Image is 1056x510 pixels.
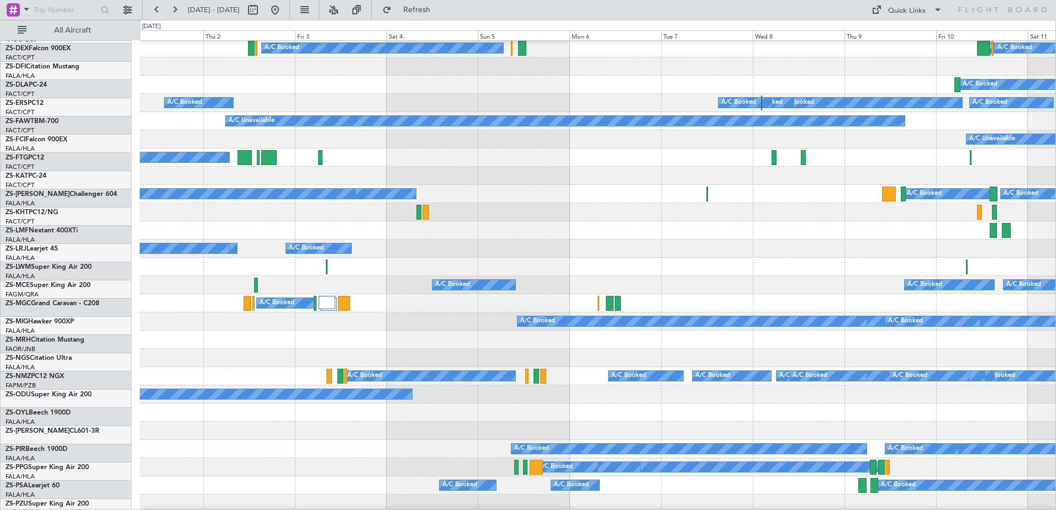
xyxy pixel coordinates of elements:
a: ZS-PZUSuper King Air 200 [6,501,89,507]
span: ZS-MRH [6,337,31,343]
a: ZS-NMZPC12 NGX [6,373,64,380]
input: Trip Number [34,2,97,18]
div: A/C Booked [347,368,382,384]
span: ZS-PIR [6,446,25,453]
a: FACT/CPT [6,217,34,226]
a: ZS-MCESuper King Air 200 [6,282,91,289]
div: A/C Booked [695,368,730,384]
a: ZS-[PERSON_NAME]Challenger 604 [6,191,117,198]
span: All Aircraft [29,26,117,34]
a: FALA/HLA [6,272,35,280]
span: ZS-FAW [6,118,30,125]
span: ZS-FCI [6,136,25,143]
a: FAOR/JNB [6,345,35,353]
span: ZS-[PERSON_NAME] [6,191,70,198]
div: A/C Booked [888,313,923,330]
span: ZS-KHT [6,209,29,216]
span: ZS-ERS [6,100,28,107]
a: ZS-LWMSuper King Air 200 [6,264,92,270]
span: ZS-[PERSON_NAME] [6,428,70,434]
div: A/C Booked [520,313,555,330]
span: ZS-NGS [6,355,30,362]
div: A/C Booked [881,477,916,493]
span: ZS-OYL [6,410,29,416]
div: A/C Booked [1004,185,1038,202]
a: FALA/HLA [6,72,35,80]
a: ZS-DLAPC-24 [6,82,47,88]
button: Quick Links [866,1,948,19]
a: FAPM/PZB [6,381,36,390]
div: Wed 1 [112,30,203,40]
a: ZS-ODUSuper King Air 200 [6,391,92,398]
a: FALA/HLA [6,363,35,371]
div: A/C Booked [973,94,1007,111]
span: [DATE] - [DATE] [188,5,240,15]
a: FALA/HLA [6,199,35,208]
a: ZS-MRHCitation Mustang [6,337,85,343]
span: ZS-PZU [6,501,28,507]
span: ZS-ODU [6,391,31,398]
span: ZS-LWM [6,264,31,270]
a: FACT/CPT [6,108,34,116]
div: A/C Booked [538,459,573,475]
a: ZS-MGCGrand Caravan - C208 [6,300,99,307]
span: ZS-MIG [6,318,28,325]
div: Mon 6 [569,30,661,40]
a: ZS-PSALearjet 60 [6,482,60,489]
span: ZS-PPG [6,464,28,471]
a: ZS-FCIFalcon 900EX [6,136,67,143]
span: ZS-DEX [6,45,29,52]
div: A/C Booked [435,277,470,293]
div: Quick Links [888,6,926,17]
div: A/C Booked [793,368,827,384]
div: A/C Booked [980,368,1015,384]
span: ZS-KAT [6,173,28,179]
div: A/C Booked [554,477,589,493]
div: Wed 8 [753,30,844,40]
a: FALA/HLA [6,472,35,481]
a: ZS-LRJLearjet 45 [6,246,58,252]
div: A/C Booked [260,295,294,311]
div: A/C Unavailable [229,113,274,129]
a: FACT/CPT [6,181,34,189]
div: A/C Booked [167,94,202,111]
div: A/C Booked [963,76,997,93]
a: FACT/CPT [6,54,34,62]
a: ZS-OYLBeech 1900D [6,410,71,416]
a: FALA/HLA [6,236,35,244]
div: A/C Booked [265,40,299,56]
div: Fri 10 [936,30,1028,40]
div: [DATE] [142,22,161,31]
div: A/C Booked [888,440,923,457]
span: ZS-LMF [6,227,29,234]
a: ZS-ERSPC12 [6,100,44,107]
span: ZS-MCE [6,282,30,289]
span: ZS-FTG [6,155,28,161]
div: A/C Unavailable [969,131,1015,147]
a: ZS-DEXFalcon 900EX [6,45,71,52]
div: A/C Booked [514,440,549,457]
a: ZS-FTGPC12 [6,155,44,161]
a: FALA/HLA [6,418,35,426]
div: A/C Booked [779,368,814,384]
a: ZS-KHTPC12/NG [6,209,58,216]
div: A/C Booked [907,277,942,293]
a: ZS-PIRBeech 1900D [6,446,67,453]
span: ZS-NMZ [6,373,31,380]
button: All Aircraft [12,22,120,39]
a: FACT/CPT [6,163,34,171]
a: FALA/HLA [6,254,35,262]
div: A/C Booked [289,240,324,257]
div: A/C Booked [997,40,1032,56]
a: ZS-KATPC-24 [6,173,46,179]
a: FALA/HLA [6,327,35,335]
div: Fri 3 [295,30,387,40]
div: Thu 9 [844,30,936,40]
a: ZS-[PERSON_NAME]CL601-3R [6,428,99,434]
span: ZS-DFI [6,63,26,70]
a: ZS-PPGSuper King Air 200 [6,464,89,471]
a: ZS-LMFNextant 400XTi [6,227,78,234]
div: A/C Booked [893,368,927,384]
div: A/C Booked [907,185,942,202]
span: ZS-LRJ [6,246,27,252]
